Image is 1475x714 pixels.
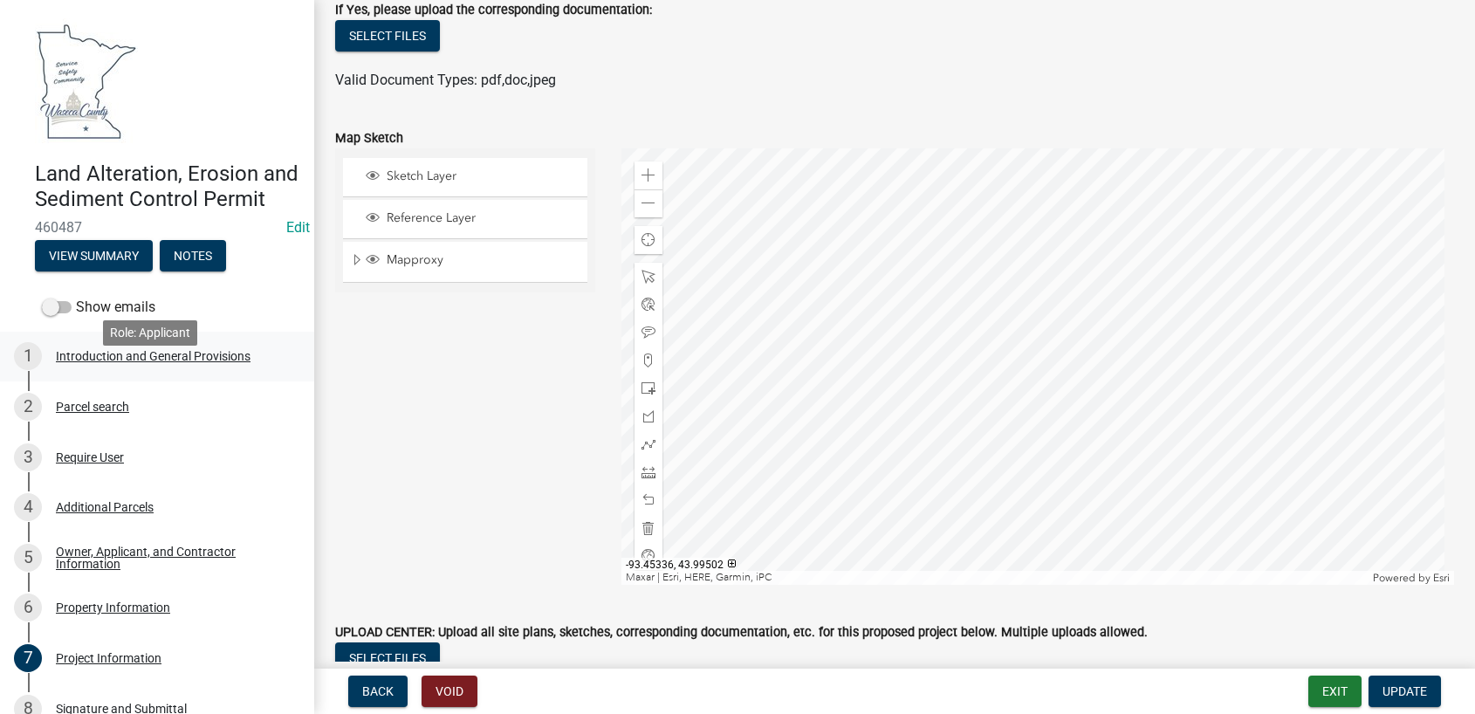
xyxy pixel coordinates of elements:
div: 7 [14,644,42,672]
wm-modal-confirm: Notes [160,250,226,264]
span: Valid Document Types: pdf,doc,jpeg [335,72,556,88]
li: Mapproxy [343,242,587,282]
div: Zoom out [635,189,662,217]
div: Reference Layer [363,210,581,228]
div: 3 [14,443,42,471]
div: Role: Applicant [103,320,197,346]
div: Mapproxy [363,252,581,270]
span: 460487 [35,219,279,236]
span: Sketch Layer [382,168,581,184]
button: Exit [1308,676,1362,707]
label: UPLOAD CENTER: Upload all site plans, sketches, corresponding documentation, etc. for this propos... [335,627,1148,639]
span: Expand [350,252,363,271]
label: If Yes, please upload the corresponding documentation: [335,4,652,17]
div: Introduction and General Provisions [56,350,250,362]
button: Select files [335,20,440,51]
span: Mapproxy [382,252,581,268]
wm-modal-confirm: Summary [35,250,153,264]
div: Additional Parcels [56,501,154,513]
div: Project Information [56,652,161,664]
div: 6 [14,594,42,621]
li: Sketch Layer [343,158,587,197]
button: Update [1369,676,1441,707]
span: Back [362,684,394,698]
wm-modal-confirm: Edit Application Number [286,219,310,236]
button: Void [422,676,477,707]
img: Waseca County, Minnesota [35,18,138,143]
button: Notes [160,240,226,271]
div: Require User [56,451,124,463]
h4: Land Alteration, Erosion and Sediment Control Permit [35,161,300,212]
div: Find my location [635,226,662,254]
div: Sketch Layer [363,168,581,186]
div: 4 [14,493,42,521]
div: Zoom in [635,161,662,189]
a: Edit [286,219,310,236]
span: Reference Layer [382,210,581,226]
button: Select files [335,642,440,674]
label: Show emails [42,297,155,318]
div: 2 [14,393,42,421]
div: 5 [14,544,42,572]
button: View Summary [35,240,153,271]
a: Esri [1433,572,1450,584]
div: 1 [14,342,42,370]
ul: Layer List [341,154,589,287]
div: Powered by [1369,571,1454,585]
div: Property Information [56,601,170,614]
div: Parcel search [56,401,129,413]
li: Reference Layer [343,200,587,239]
button: Back [348,676,408,707]
div: Maxar | Esri, HERE, Garmin, iPC [621,571,1369,585]
span: Update [1382,684,1427,698]
label: Map Sketch [335,133,403,145]
div: Owner, Applicant, and Contractor Information [56,546,286,570]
